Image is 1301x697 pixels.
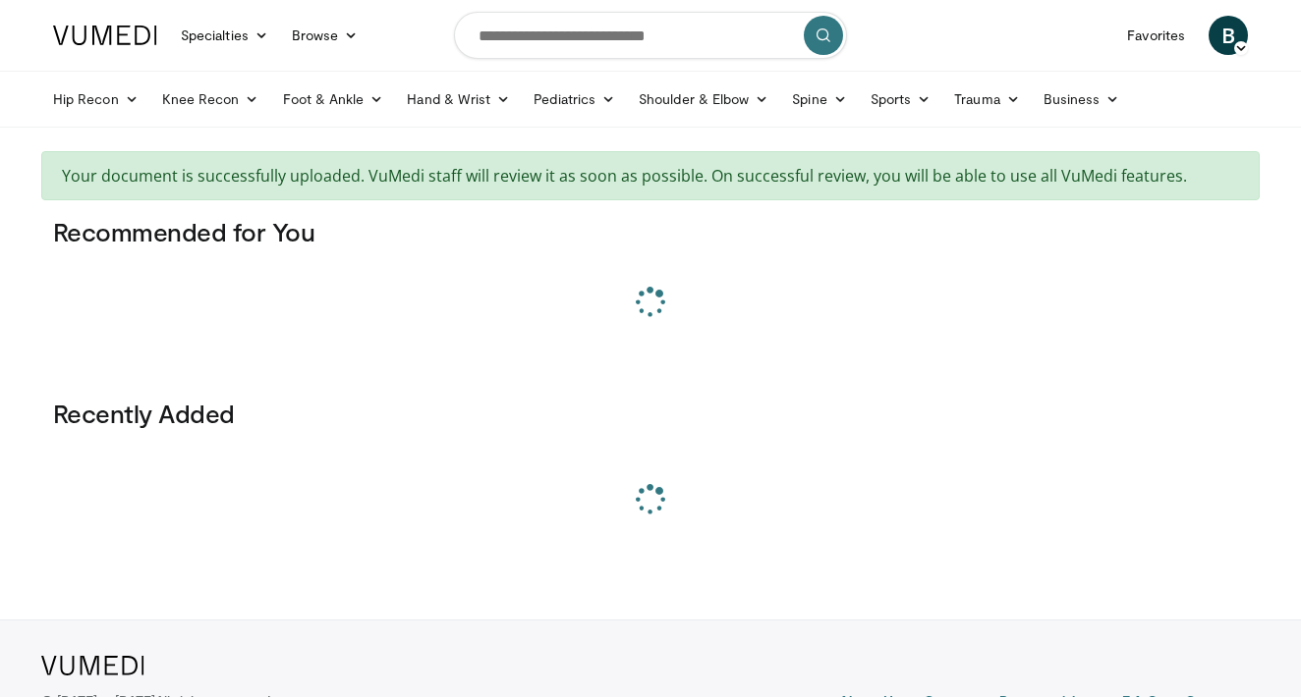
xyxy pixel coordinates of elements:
a: Spine [780,80,858,119]
a: Shoulder & Elbow [627,80,780,119]
a: Favorites [1115,16,1197,55]
a: Hand & Wrist [395,80,522,119]
img: VuMedi Logo [53,26,157,45]
a: Pediatrics [522,80,627,119]
a: Foot & Ankle [271,80,396,119]
input: Search topics, interventions [454,12,847,59]
a: B [1209,16,1248,55]
a: Browse [280,16,370,55]
a: Business [1032,80,1132,119]
h3: Recommended for You [53,216,1248,247]
a: Hip Recon [41,80,150,119]
a: Knee Recon [150,80,271,119]
a: Specialties [169,16,280,55]
div: Your document is successfully uploaded. VuMedi staff will review it as soon as possible. On succe... [41,151,1260,200]
img: VuMedi Logo [41,656,144,675]
h3: Recently Added [53,398,1248,429]
a: Sports [859,80,943,119]
a: Trauma [942,80,1032,119]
